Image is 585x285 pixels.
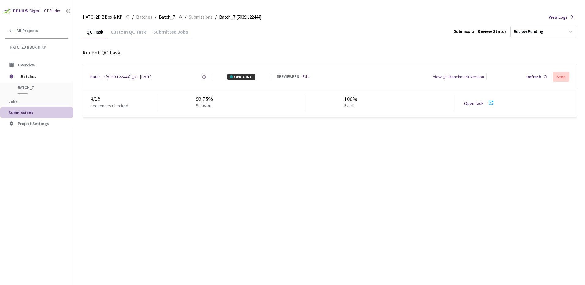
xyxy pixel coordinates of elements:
span: View Logs [549,14,568,20]
a: Batch_7 [5039:122444] QC - [DATE] [90,74,151,80]
div: 92.75% [196,95,214,103]
div: Stop [557,74,566,79]
span: Batches [21,70,63,83]
span: Batch_7 [5039:122444] [219,13,261,21]
li: / [132,13,134,21]
div: ONGOING [227,74,255,80]
a: Submissions [188,13,214,20]
div: View QC Benchmark Version [433,74,484,80]
a: Edit [303,74,309,80]
li: / [155,13,156,21]
span: All Projects [17,28,38,33]
a: Open Task [464,101,483,106]
p: Sequences Checked [90,103,128,109]
span: Batch_7 [159,13,175,21]
div: Refresh [527,74,541,80]
span: Overview [18,62,35,68]
p: Recall [344,103,355,109]
div: QC Task [83,29,107,39]
span: Submissions [9,110,33,115]
div: Submission Review Status [454,28,507,35]
div: Recent QC Task [83,49,577,57]
span: Project Settings [18,121,49,126]
span: Jobs [9,99,18,104]
span: Batches [136,13,152,21]
div: GT Studio [44,8,60,14]
span: HATCI 2D BBox & KP [83,13,122,21]
li: / [215,13,217,21]
div: Submitted Jobs [150,29,192,39]
div: 100% [344,95,357,103]
span: Submissions [189,13,213,21]
span: HATCI 2D BBox & KP [10,45,65,50]
div: Custom QC Task [107,29,150,39]
div: Review Pending [514,29,543,35]
li: / [185,13,186,21]
span: Batch_7 [18,85,63,90]
div: 5 REVIEWERS [277,74,299,80]
p: Precision [196,103,211,109]
a: Batches [135,13,154,20]
div: 4 / 15 [90,95,157,103]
